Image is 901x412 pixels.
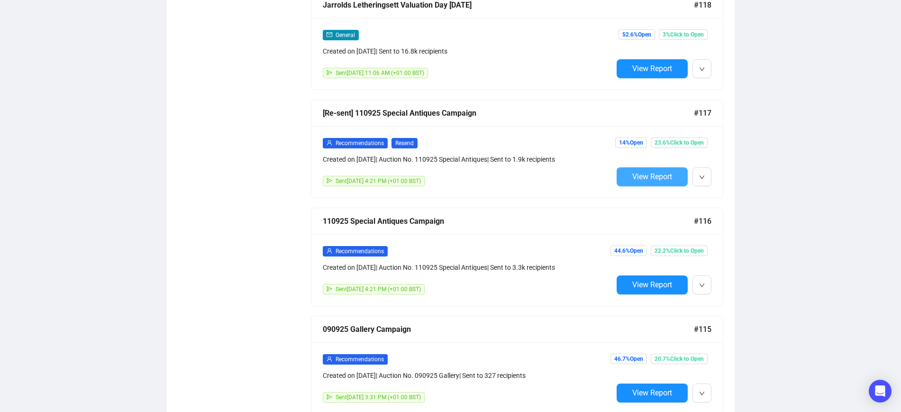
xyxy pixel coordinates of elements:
span: user [327,356,332,362]
button: View Report [617,384,688,403]
span: send [327,70,332,75]
span: mail [327,32,332,37]
span: user [327,248,332,254]
span: View Report [632,64,672,73]
span: down [699,174,705,180]
div: 090925 Gallery Campaign [323,323,694,335]
span: down [699,66,705,72]
span: View Report [632,172,672,181]
span: 14% Open [615,137,647,148]
span: 52.6% Open [619,29,655,40]
div: [Re-sent] 110925 Special Antiques Campaign [323,107,694,119]
a: 110925 Special Antiques Campaign#116userRecommendationsCreated on [DATE]| Auction No. 110925 Spec... [311,208,723,306]
div: Created on [DATE] | Auction No. 110925 Special Antiques | Sent to 3.3k recipients [323,262,613,273]
div: Created on [DATE] | Sent to 16.8k recipients [323,46,613,56]
div: Open Intercom Messenger [869,380,892,403]
button: View Report [617,275,688,294]
span: 22.2% Click to Open [651,246,708,256]
span: Sent [DATE] 11:06 AM (+01:00 BST) [336,70,424,76]
span: Recommendations [336,248,384,255]
span: send [327,286,332,292]
span: View Report [632,388,672,397]
span: send [327,178,332,183]
span: Sent [DATE] 4:21 PM (+01:00 BST) [336,178,421,184]
span: down [699,283,705,288]
span: #115 [694,323,711,335]
span: Recommendations [336,356,384,363]
button: View Report [617,59,688,78]
span: 3% Click to Open [659,29,708,40]
span: down [699,391,705,396]
span: Resend [391,138,418,148]
div: Created on [DATE] | Auction No. 090925 Gallery | Sent to 327 recipients [323,370,613,381]
a: [Re-sent] 110925 Special Antiques Campaign#117userRecommendationsResendCreated on [DATE]| Auction... [311,100,723,198]
span: 44.6% Open [610,246,647,256]
button: View Report [617,167,688,186]
span: 20.7% Click to Open [651,354,708,364]
span: #117 [694,107,711,119]
span: #116 [694,215,711,227]
div: 110925 Special Antiques Campaign [323,215,694,227]
span: Recommendations [336,140,384,146]
span: Sent [DATE] 3:31 PM (+01:00 BST) [336,394,421,401]
span: user [327,140,332,146]
span: 46.7% Open [610,354,647,364]
span: View Report [632,280,672,289]
span: 23.6% Click to Open [651,137,708,148]
span: General [336,32,355,38]
div: Created on [DATE] | Auction No. 110925 Special Antiques | Sent to 1.9k recipients [323,154,613,165]
span: Sent [DATE] 4:21 PM (+01:00 BST) [336,286,421,293]
span: send [327,394,332,400]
